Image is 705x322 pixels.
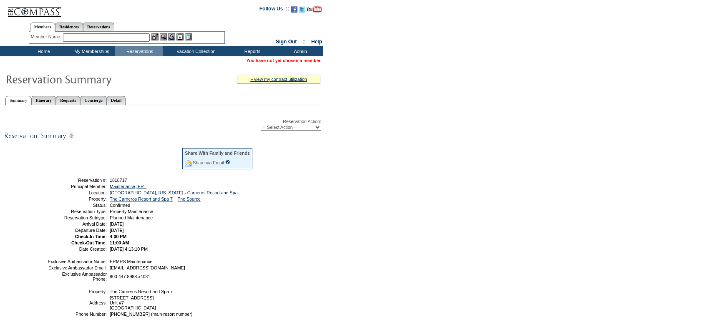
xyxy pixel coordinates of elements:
span: Property Maintenance [110,209,153,214]
td: Location: [47,190,107,195]
span: [STREET_ADDRESS] Unit #7 [GEOGRAPHIC_DATA] [110,295,156,310]
a: [GEOGRAPHIC_DATA], [US_STATE] - Carneros Resort and Spa [110,190,238,195]
span: :: [302,39,306,45]
a: Subscribe to our YouTube Channel [307,8,322,13]
input: What is this? [225,160,230,164]
td: My Memberships [67,46,115,56]
td: Property: [47,196,107,201]
td: Arrival Date: [47,221,107,226]
span: [DATE] [110,221,124,226]
td: Reservation Subtype: [47,215,107,220]
a: Share via Email [193,160,224,165]
td: Property: [47,289,107,294]
span: Planned Maintenance [110,215,153,220]
div: Share With Family and Friends [185,151,250,156]
td: Admin [275,46,323,56]
td: Home [19,46,67,56]
td: Status: [47,203,107,208]
a: Residences [55,23,83,31]
img: Subscribe to our YouTube Channel [307,6,322,13]
td: Exclusive Ambassador Phone: [47,272,107,282]
img: b_edit.gif [151,33,159,40]
a: The Source [178,196,201,201]
td: Vacation Collection [163,46,227,56]
img: Become our fan on Facebook [291,6,297,13]
span: [PHONE_NUMBER] (main resort number) [110,312,192,317]
td: Reports [227,46,275,56]
span: ERMRS Maintenance [110,259,152,264]
span: [DATE] 4:13:10 PM [110,247,148,252]
a: Itinerary [31,96,56,105]
td: Principal Member: [47,184,107,189]
span: The Carneros Resort and Spa 7 [110,289,173,294]
a: Detail [107,96,126,105]
a: Become our fan on Facebook [291,8,297,13]
img: subTtlResSummary.gif [4,131,254,141]
a: Follow us on Twitter [299,8,305,13]
span: 1818717 [110,178,127,183]
a: Members [30,23,55,32]
img: Reservations [176,33,184,40]
a: Reservations [83,23,114,31]
td: Follow Us :: [259,5,289,15]
td: Reservations [115,46,163,56]
span: 800.447.8988 x4031 [110,274,150,279]
span: [DATE] [110,228,124,233]
span: [EMAIL_ADDRESS][DOMAIN_NAME] [110,265,185,270]
img: Follow us on Twitter [299,6,305,13]
span: Confirmed [110,203,130,208]
td: Exclusive Ambassador Email: [47,265,107,270]
strong: Check-Out Time: [71,240,107,245]
td: Exclusive Ambassador Name: [47,259,107,264]
img: View [160,33,167,40]
a: Sign Out [276,39,297,45]
div: Member Name: [31,33,63,40]
td: Phone Number: [47,312,107,317]
a: » view my contract utilization [250,77,307,82]
span: 4:00 PM [110,234,126,239]
a: The Carneros Resort and Spa 7 [110,196,173,201]
span: 11:00 AM [110,240,129,245]
img: b_calculator.gif [185,33,192,40]
td: Departure Date: [47,228,107,233]
td: Reservation #: [47,178,107,183]
a: Requests [56,96,80,105]
img: Impersonate [168,33,175,40]
span: You have not yet chosen a member. [247,58,322,63]
img: Reservaton Summary [5,70,172,87]
td: Address: [47,295,107,310]
strong: Check-In Time: [75,234,107,239]
a: Help [311,39,322,45]
a: Summary [5,96,31,105]
a: Concierge [80,96,106,105]
a: Maintenance, ER - [110,184,146,189]
td: Reservation Type: [47,209,107,214]
td: Date Created: [47,247,107,252]
div: Reservation Action: [4,119,321,131]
